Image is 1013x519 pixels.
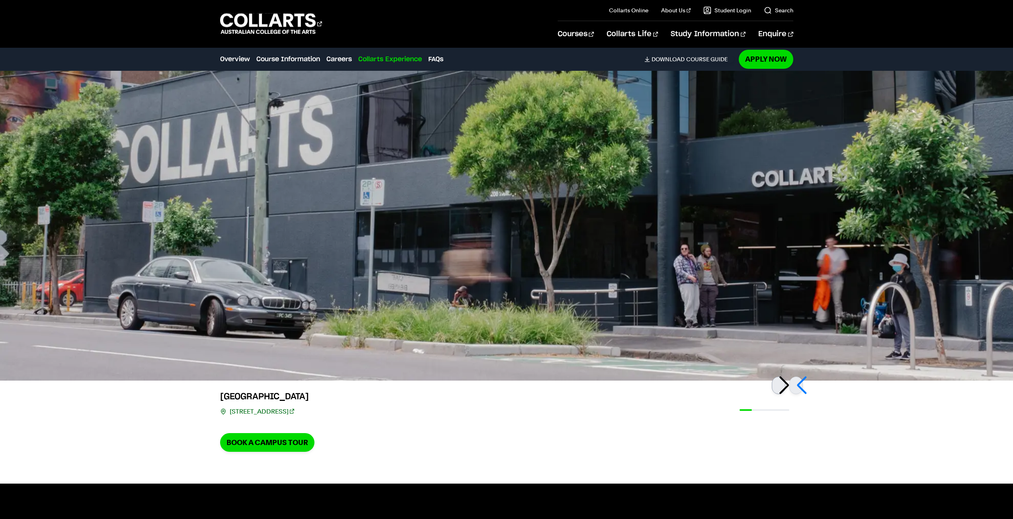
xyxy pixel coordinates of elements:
[739,50,793,68] a: Apply Now
[764,6,793,14] a: Search
[220,390,314,403] h3: [GEOGRAPHIC_DATA]
[358,54,422,64] a: Collarts Experience
[609,6,648,14] a: Collarts Online
[758,21,793,47] a: Enquire
[644,56,734,63] a: DownloadCourse Guide
[661,6,691,14] a: About Us
[230,406,294,417] a: [STREET_ADDRESS]
[558,21,594,47] a: Courses
[220,433,314,452] a: Book a Campus Tour
[220,12,322,35] div: Go to homepage
[220,54,250,64] a: Overview
[256,54,320,64] a: Course Information
[652,56,685,63] span: Download
[607,21,658,47] a: Collarts Life
[428,54,443,64] a: FAQs
[326,54,352,64] a: Careers
[671,21,746,47] a: Study Information
[703,6,751,14] a: Student Login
